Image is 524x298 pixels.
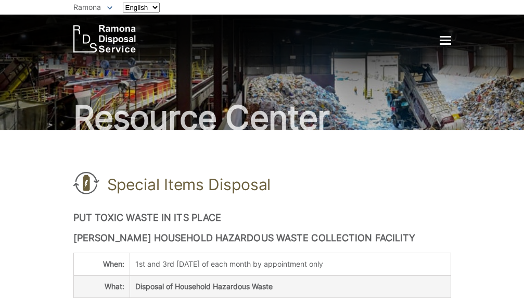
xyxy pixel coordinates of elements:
[130,276,451,298] th: Disposal of Household Hazardous Waste
[73,25,136,53] a: EDCD logo. Return to the homepage.
[103,259,124,268] strong: When:
[123,3,160,13] select: Select a language
[130,253,451,276] td: 1st and 3rd [DATE] of each month by appointment only
[73,232,451,244] h2: [PERSON_NAME] Household Hazardous Waste Collection Facility
[73,212,451,223] h2: Put Toxic Waste In Its Place
[73,3,101,11] span: Ramona
[73,101,451,134] h2: Resource Center
[105,282,124,291] strong: What:
[107,175,271,194] h1: Special Items Disposal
